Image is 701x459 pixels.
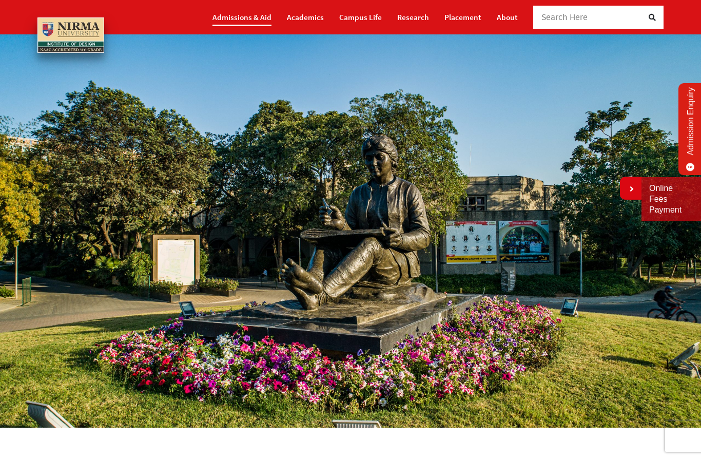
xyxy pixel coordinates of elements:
[649,183,693,215] a: Online Fees Payment
[37,17,104,53] img: main_logo
[541,11,588,23] span: Search Here
[339,8,382,26] a: Campus Life
[497,8,518,26] a: About
[212,8,271,26] a: Admissions & Aid
[444,8,481,26] a: Placement
[397,8,429,26] a: Research
[287,8,324,26] a: Academics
